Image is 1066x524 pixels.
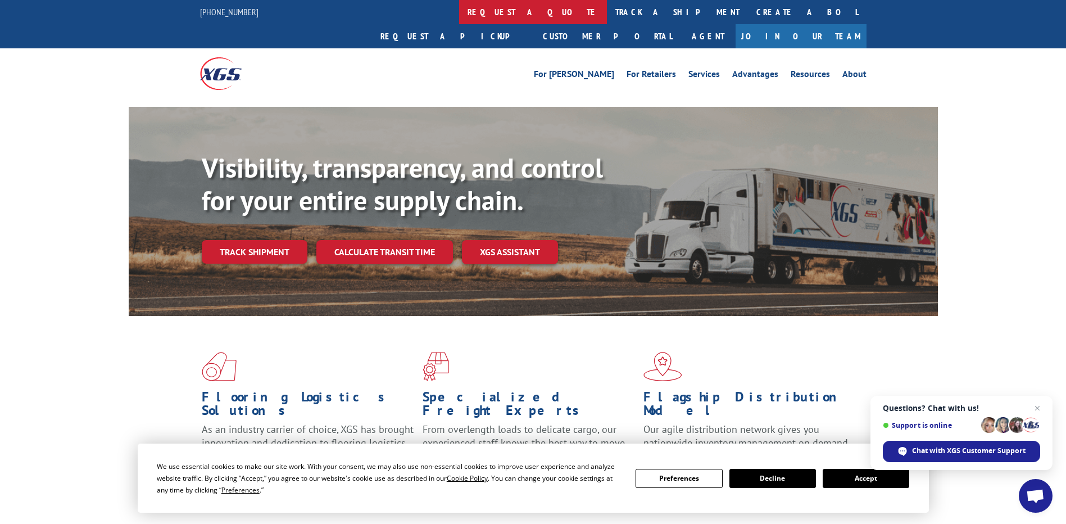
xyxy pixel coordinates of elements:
h1: Flagship Distribution Model [643,390,856,423]
img: xgs-icon-flagship-distribution-model-red [643,352,682,381]
span: Cookie Policy [447,473,488,483]
a: XGS ASSISTANT [462,240,558,264]
span: Our agile distribution network gives you nationwide inventory management on demand. [643,423,850,449]
h1: Flooring Logistics Solutions [202,390,414,423]
a: About [842,70,867,82]
b: Visibility, transparency, and control for your entire supply chain. [202,150,603,218]
img: xgs-icon-focused-on-flooring-red [423,352,449,381]
span: As an industry carrier of choice, XGS has brought innovation and dedication to flooring logistics... [202,423,414,463]
a: For Retailers [627,70,676,82]
button: Preferences [636,469,722,488]
span: Close chat [1031,401,1044,415]
div: Chat with XGS Customer Support [883,441,1040,462]
a: Customer Portal [534,24,681,48]
a: Join Our Team [736,24,867,48]
a: Services [688,70,720,82]
a: Calculate transit time [316,240,453,264]
a: Advantages [732,70,778,82]
span: Preferences [221,485,260,495]
h1: Specialized Freight Experts [423,390,635,423]
button: Accept [823,469,909,488]
a: For [PERSON_NAME] [534,70,614,82]
a: Track shipment [202,240,307,264]
img: xgs-icon-total-supply-chain-intelligence-red [202,352,237,381]
div: Open chat [1019,479,1053,513]
span: Questions? Chat with us! [883,404,1040,413]
button: Decline [729,469,816,488]
span: Support is online [883,421,977,430]
a: Resources [791,70,830,82]
div: We use essential cookies to make our site work. With your consent, we may also use non-essential ... [157,460,622,496]
a: Request a pickup [372,24,534,48]
div: Cookie Consent Prompt [138,444,929,513]
a: [PHONE_NUMBER] [200,6,258,17]
a: Agent [681,24,736,48]
p: From overlength loads to delicate cargo, our experienced staff knows the best way to move your fr... [423,423,635,473]
span: Chat with XGS Customer Support [912,446,1026,456]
